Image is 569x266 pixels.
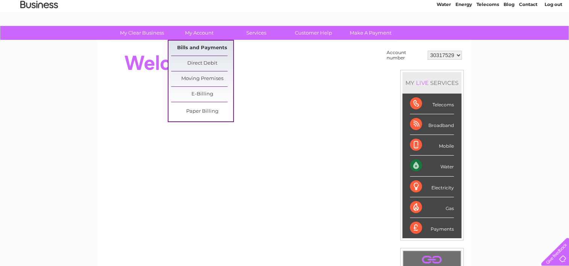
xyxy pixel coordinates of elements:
div: MY SERVICES [402,72,461,94]
a: Log out [544,32,562,38]
a: Moving Premises [171,71,233,86]
a: Blog [504,32,514,38]
a: My Account [168,26,230,40]
div: Payments [410,218,454,238]
a: Bills and Payments [171,41,233,56]
div: Mobile [410,135,454,156]
a: Services [225,26,287,40]
div: Water [410,156,454,176]
img: logo.png [20,20,58,42]
a: 0333 014 3131 [427,4,479,13]
div: LIVE [414,79,430,86]
a: E-Billing [171,87,233,102]
div: Electricity [410,177,454,197]
a: Water [437,32,451,38]
a: Energy [455,32,472,38]
a: Paper Billing [171,104,233,119]
div: Broadband [410,114,454,135]
a: Direct Debit [171,56,233,71]
div: Telecoms [410,94,454,114]
a: Contact [519,32,537,38]
a: Customer Help [282,26,344,40]
div: Clear Business is a trading name of Verastar Limited (registered in [GEOGRAPHIC_DATA] No. 3667643... [107,4,463,36]
a: Telecoms [476,32,499,38]
a: . [405,253,459,266]
div: Gas [410,197,454,218]
td: Account number [385,48,426,62]
a: Make A Payment [340,26,402,40]
a: My Clear Business [111,26,173,40]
